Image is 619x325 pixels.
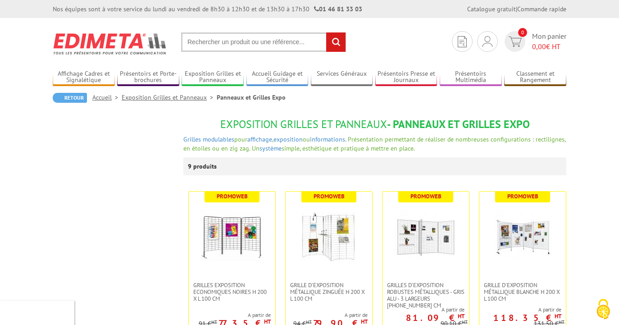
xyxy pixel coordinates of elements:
[273,135,303,143] a: exposition
[491,205,554,268] img: Grille d'exposition métallique blanche H 200 x L 100 cm
[467,5,566,14] div: |
[587,294,619,325] button: Cookies (fenêtre modale)
[246,70,309,85] a: Accueil Guidage et Sécurité
[122,93,217,101] a: Exposition Grilles et Panneaux
[462,319,468,325] sup: HT
[532,42,546,51] span: 0,00
[183,135,565,152] span: pour , ou . Présentation permettant de réaliser de nombreuses configurations : rectilignes, en ét...
[193,282,271,302] span: Grilles Exposition Economiques Noires H 200 x L 100 cm
[286,282,372,302] a: Grille d'exposition métallique Zinguée H 200 x L 100 cm
[504,70,566,85] a: Classement et Rangement
[53,27,168,60] img: Edimeta
[203,135,234,143] a: modulables
[375,70,437,85] a: Présentoirs Presse et Journaux
[482,36,492,47] img: devis rapide
[183,119,566,130] h1: - Panneaux et Grilles Expo
[259,144,282,152] a: système
[517,5,566,13] a: Commande rapide
[555,312,561,320] sup: HT
[290,282,368,302] span: Grille d'exposition métallique Zinguée H 200 x L 100 cm
[181,32,346,52] input: Rechercher un produit ou une référence...
[507,192,538,200] b: Promoweb
[502,31,566,52] a: devis rapide 0 Mon panier 0,00€ HT
[53,70,115,85] a: Affichage Cadres et Signalétique
[188,157,222,175] p: 9 produits
[53,93,87,103] a: Retour
[189,282,275,302] a: Grilles Exposition Economiques Noires H 200 x L 100 cm
[394,205,457,268] img: Grilles d'exposition robustes métalliques - gris alu - 3 largeurs 70-100-120 cm
[314,192,345,200] b: Promoweb
[479,282,566,302] a: Grille d'exposition métallique blanche H 200 x L 100 cm
[559,319,564,325] sup: HT
[217,93,286,102] li: Panneaux et Grilles Expo
[117,70,179,85] a: Présentoirs et Porte-brochures
[306,319,312,325] sup: HT
[247,135,272,143] a: affichage
[297,205,360,268] img: Grille d'exposition métallique Zinguée H 200 x L 100 cm
[53,5,362,14] div: Nos équipes sont à votre service du lundi au vendredi de 8h30 à 12h30 et de 13h30 à 17h30
[200,205,264,268] img: Grilles Exposition Economiques Noires H 200 x L 100 cm
[310,135,345,143] a: informations
[220,117,387,131] span: Exposition Grilles et Panneaux
[410,192,441,200] b: Promoweb
[182,70,244,85] a: Exposition Grilles et Panneaux
[440,70,502,85] a: Présentoirs Multimédia
[211,319,217,325] sup: HT
[479,306,561,313] span: A partir de
[532,41,566,52] span: € HT
[458,312,464,320] sup: HT
[509,37,522,47] img: devis rapide
[92,93,122,101] a: Accueil
[532,31,566,52] span: Mon panier
[484,282,561,302] span: Grille d'exposition métallique blanche H 200 x L 100 cm
[382,306,464,313] span: A partir de
[217,192,248,200] b: Promoweb
[293,311,368,319] span: A partir de
[592,298,614,320] img: Cookies (fenêtre modale)
[311,70,373,85] a: Services Généraux
[183,135,201,143] a: Grilles
[467,5,516,13] a: Catalogue gratuit
[458,36,467,47] img: devis rapide
[314,5,362,13] strong: 01 46 81 33 03
[518,28,527,37] span: 0
[493,315,561,320] p: 118.35 €
[199,311,271,319] span: A partir de
[382,282,469,309] a: Grilles d'exposition robustes métalliques - gris alu - 3 largeurs [PHONE_NUMBER] cm
[406,315,464,320] p: 81.09 €
[387,282,464,309] span: Grilles d'exposition robustes métalliques - gris alu - 3 largeurs [PHONE_NUMBER] cm
[326,32,346,52] input: rechercher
